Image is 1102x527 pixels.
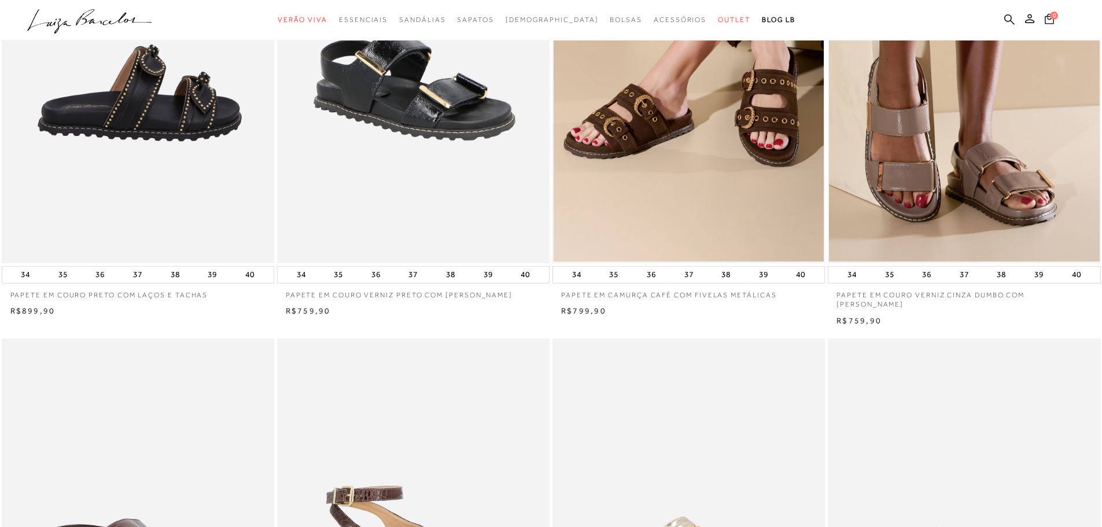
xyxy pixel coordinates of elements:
[1041,13,1057,28] button: 0
[993,267,1009,283] button: 38
[2,283,274,300] a: PAPETE EM COURO PRETO COM LAÇOS E TACHAS
[55,267,71,283] button: 35
[443,267,459,283] button: 38
[919,267,935,283] button: 36
[17,267,34,283] button: 34
[457,16,493,24] span: Sapatos
[643,267,659,283] button: 36
[956,267,972,283] button: 37
[293,267,309,283] button: 34
[654,9,706,31] a: categoryNavScreenReaderText
[606,267,622,283] button: 35
[718,9,750,31] a: categoryNavScreenReaderText
[277,283,550,300] a: PAPETE EM COURO VERNIZ PRETO COM [PERSON_NAME]
[762,16,795,24] span: BLOG LB
[610,16,642,24] span: Bolsas
[368,267,384,283] button: 36
[339,9,388,31] a: categoryNavScreenReaderText
[552,283,825,300] a: PAPETE EM CAMURÇA CAFÉ COM FIVELAS METÁLICAS
[399,9,445,31] a: categoryNavScreenReaderText
[405,267,421,283] button: 37
[457,9,493,31] a: categoryNavScreenReaderText
[339,16,388,24] span: Essenciais
[793,267,809,283] button: 40
[844,267,860,283] button: 34
[1031,267,1047,283] button: 39
[755,267,772,283] button: 39
[286,306,331,315] span: R$759,90
[561,306,606,315] span: R$799,90
[569,267,585,283] button: 34
[330,267,347,283] button: 35
[1050,12,1058,20] span: 0
[399,16,445,24] span: Sandálias
[10,306,56,315] span: R$899,90
[836,316,882,325] span: R$759,90
[204,267,220,283] button: 39
[92,267,108,283] button: 36
[167,267,183,283] button: 38
[506,16,599,24] span: [DEMOGRAPHIC_DATA]
[517,267,533,283] button: 40
[654,16,706,24] span: Acessórios
[278,16,327,24] span: Verão Viva
[718,267,734,283] button: 38
[828,283,1100,310] a: PAPETE EM COURO VERNIZ CINZA DUMBO COM [PERSON_NAME]
[610,9,642,31] a: categoryNavScreenReaderText
[1068,267,1085,283] button: 40
[718,16,750,24] span: Outlet
[242,267,258,283] button: 40
[130,267,146,283] button: 37
[480,267,496,283] button: 39
[762,9,795,31] a: BLOG LB
[506,9,599,31] a: noSubCategoriesText
[278,9,327,31] a: categoryNavScreenReaderText
[882,267,898,283] button: 35
[681,267,697,283] button: 37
